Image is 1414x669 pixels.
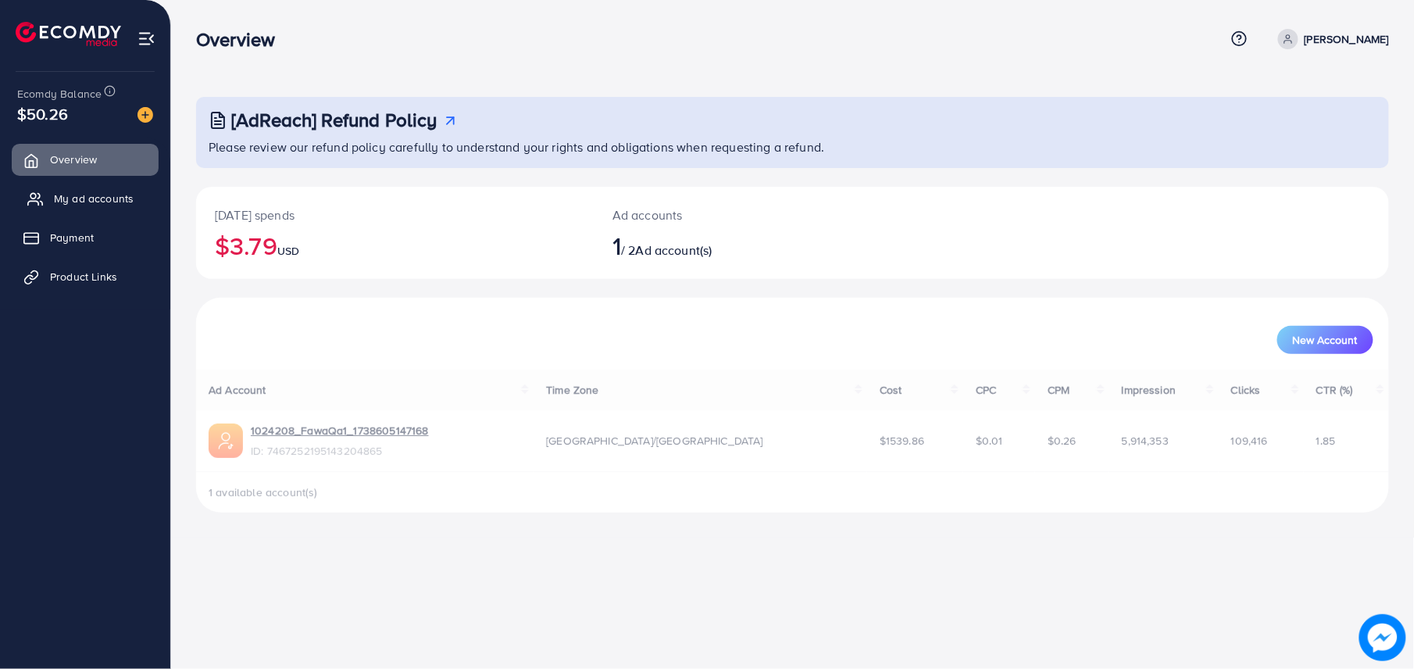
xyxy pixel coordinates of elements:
[50,230,94,245] span: Payment
[1277,326,1373,354] button: New Account
[636,241,712,259] span: Ad account(s)
[1272,29,1389,49] a: [PERSON_NAME]
[1293,334,1358,345] span: New Account
[50,269,117,284] span: Product Links
[209,138,1380,156] p: Please review our refund policy carefully to understand your rights and obligations when requesti...
[612,206,873,224] p: Ad accounts
[137,30,155,48] img: menu
[215,206,575,224] p: [DATE] spends
[12,183,159,214] a: My ad accounts
[196,28,287,51] h3: Overview
[12,261,159,292] a: Product Links
[231,109,437,131] h3: [AdReach] Refund Policy
[17,102,68,125] span: $50.26
[12,222,159,253] a: Payment
[277,243,299,259] span: USD
[215,231,575,260] h2: $3.79
[612,227,621,263] span: 1
[1359,614,1406,661] img: image
[54,191,134,206] span: My ad accounts
[50,152,97,167] span: Overview
[12,144,159,175] a: Overview
[17,86,102,102] span: Ecomdy Balance
[1305,30,1389,48] p: [PERSON_NAME]
[612,231,873,260] h2: / 2
[137,107,153,123] img: image
[16,22,121,46] img: logo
